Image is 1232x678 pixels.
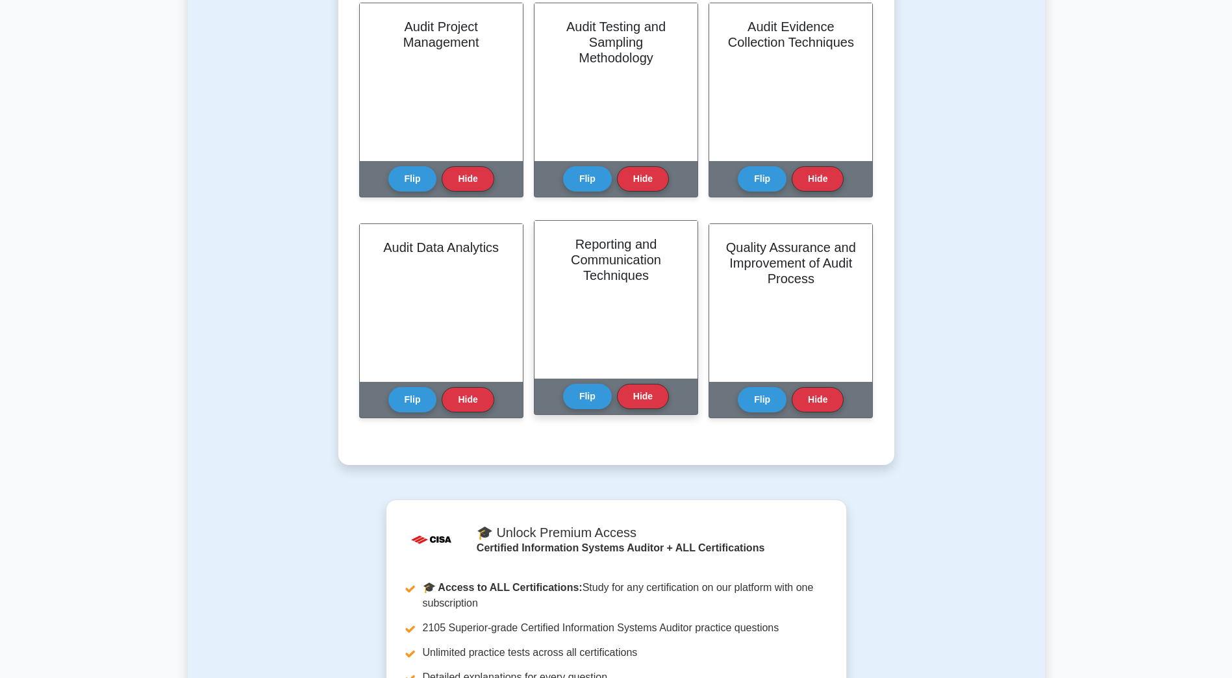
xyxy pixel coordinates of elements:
[442,166,494,192] button: Hide
[738,166,786,192] button: Flip
[738,387,786,412] button: Flip
[725,240,857,286] h2: Quality Assurance and Improvement of Audit Process
[375,19,507,50] h2: Audit Project Management
[375,240,507,255] h2: Audit Data Analytics
[388,387,437,412] button: Flip
[442,387,494,412] button: Hide
[550,236,682,283] h2: Reporting and Communication Techniques
[792,166,844,192] button: Hide
[563,166,612,192] button: Flip
[725,19,857,50] h2: Audit Evidence Collection Techniques
[388,166,437,192] button: Flip
[617,166,669,192] button: Hide
[792,387,844,412] button: Hide
[617,384,669,409] button: Hide
[550,19,682,66] h2: Audit Testing and Sampling Methodology
[563,384,612,409] button: Flip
